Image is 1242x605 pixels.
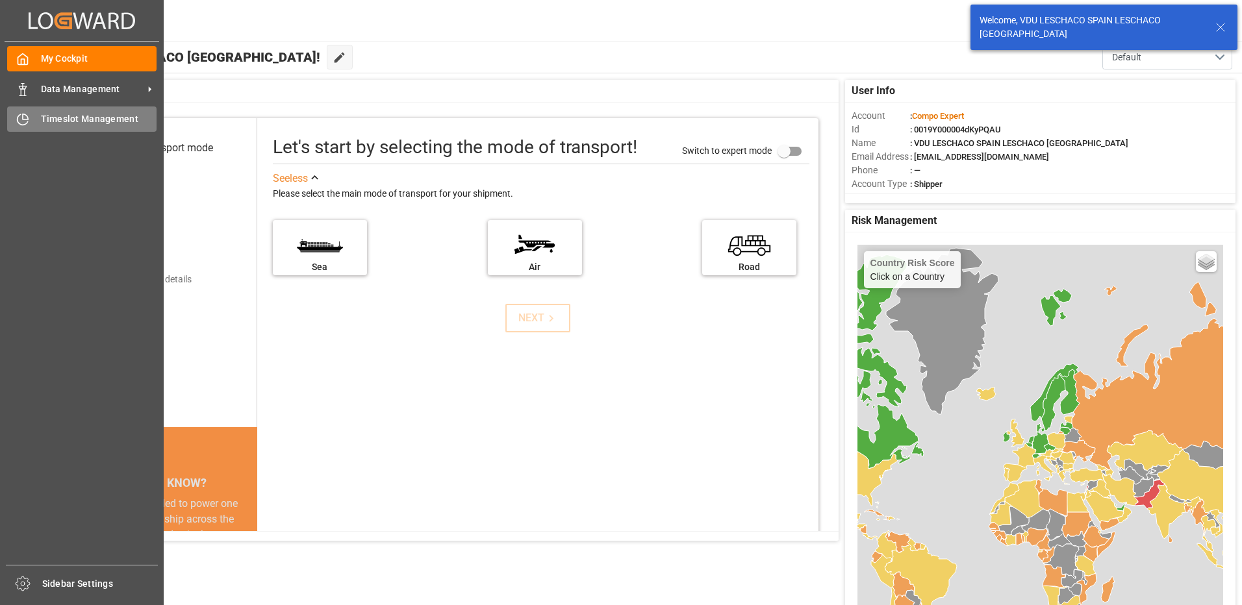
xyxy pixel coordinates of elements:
[910,179,943,189] span: : Shipper
[910,111,964,121] span: :
[852,177,910,191] span: Account Type
[54,45,320,69] span: Hello VDU LESCHACO [GEOGRAPHIC_DATA]!
[870,258,955,282] div: Click on a Country
[910,138,1128,148] span: : VDU LESCHACO SPAIN LESCHACO [GEOGRAPHIC_DATA]
[870,258,955,268] h4: Country Risk Score
[42,577,158,591] span: Sidebar Settings
[279,260,361,274] div: Sea
[273,186,809,202] div: Please select the main mode of transport for your shipment.
[505,304,570,332] button: NEXT
[852,150,910,164] span: Email Address
[273,134,637,161] div: Let's start by selecting the mode of transport!
[41,112,157,126] span: Timeslot Management
[41,52,157,66] span: My Cockpit
[494,260,576,274] div: Air
[518,310,558,326] div: NEXT
[110,273,192,286] div: Add shipping details
[41,82,144,96] span: Data Management
[1112,51,1141,64] span: Default
[239,496,257,605] button: next slide / item
[7,46,157,71] a: My Cockpit
[1102,45,1232,69] button: open menu
[852,83,895,99] span: User Info
[709,260,790,274] div: Road
[910,166,920,175] span: : —
[910,152,1049,162] span: : [EMAIL_ADDRESS][DOMAIN_NAME]
[852,164,910,177] span: Phone
[852,213,937,228] span: Risk Management
[273,171,308,186] div: See less
[852,136,910,150] span: Name
[852,123,910,136] span: Id
[682,145,772,155] span: Switch to expert mode
[910,125,1001,134] span: : 0019Y000004dKyPQAU
[1196,251,1217,272] a: Layers
[912,111,964,121] span: Compo Expert
[980,14,1203,41] div: Welcome, VDU LESCHACO SPAIN LESCHACO [GEOGRAPHIC_DATA]
[7,106,157,132] a: Timeslot Management
[852,109,910,123] span: Account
